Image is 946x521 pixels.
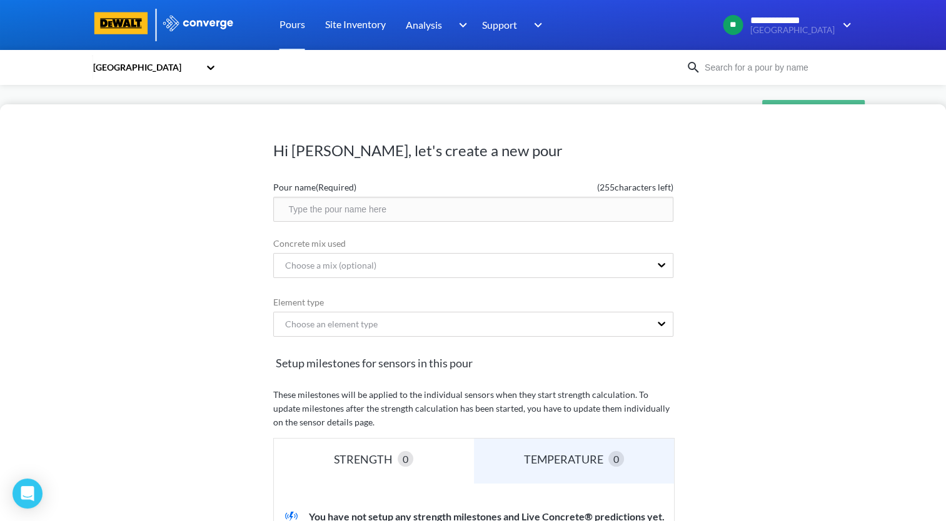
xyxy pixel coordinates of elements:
div: TEMPERATURE [524,450,608,468]
span: Setup milestones for sensors in this pour [273,354,673,372]
span: Support [482,17,517,32]
label: Pour name (Required) [273,181,473,194]
span: 0 [403,451,408,467]
span: ( 255 characters left) [473,181,673,194]
img: downArrow.svg [526,17,546,32]
label: Element type [273,295,673,309]
div: Open Intercom Messenger [13,479,43,509]
img: icon-search.svg [686,60,701,75]
input: Search for a pour by name [701,61,852,74]
div: Choose a mix (optional) [275,259,376,272]
input: Type the pour name here [273,197,673,222]
div: [GEOGRAPHIC_DATA] [92,61,199,74]
img: logo-dewalt.svg [92,12,151,34]
h1: Hi [PERSON_NAME], let's create a new pour [273,141,673,161]
img: downArrow.svg [835,17,855,32]
span: 0 [613,451,619,467]
label: Concrete mix used [273,237,673,251]
img: downArrow.svg [450,17,470,32]
div: STRENGTH [334,450,398,468]
span: Analysis [406,17,442,32]
span: [GEOGRAPHIC_DATA] [750,26,835,35]
p: These milestones will be applied to the individual sensors when they start strength calculation. ... [273,388,673,429]
img: logo_ewhite.svg [162,15,234,31]
div: Choose an element type [275,317,378,331]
